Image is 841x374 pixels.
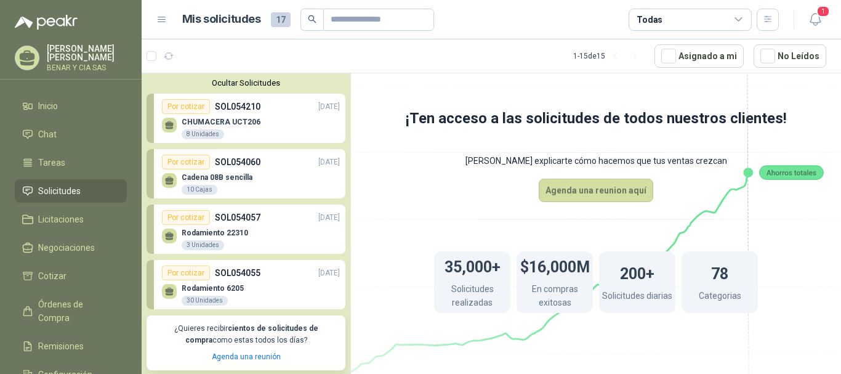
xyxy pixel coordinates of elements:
span: search [308,15,316,23]
span: Inicio [38,99,58,113]
span: Órdenes de Compra [38,298,115,325]
p: Rodamiento 22310 [182,229,248,237]
p: SOL054057 [215,211,260,224]
span: Solicitudes [38,184,81,198]
div: Por cotizar [162,155,210,169]
p: Solicitudes realizadas [434,282,510,312]
span: Negociaciones [38,241,95,254]
p: BENAR Y CIA SAS [47,64,127,71]
a: Remisiones [15,335,127,358]
button: Agenda una reunion aquí [539,179,653,202]
h1: 35,000+ [445,252,501,279]
p: CHUMACERA UCT206 [182,118,260,126]
p: [DATE] [318,267,340,279]
p: SOL054060 [215,155,260,169]
p: Cadena 08B sencilla [182,173,252,182]
span: 17 [271,12,291,27]
div: 30 Unidades [182,296,228,306]
button: Asignado a mi [654,44,744,68]
div: Por cotizar [162,99,210,114]
div: Por cotizar [162,210,210,225]
a: Por cotizarSOL054057[DATE] Rodamiento 223103 Unidades [147,205,345,254]
div: 8 Unidades [182,129,224,139]
span: Chat [38,128,57,141]
a: Agenda una reunión [212,352,281,361]
button: No Leídos [754,44,826,68]
p: ¿Quieres recibir como estas todos los días? [154,323,338,346]
h1: $16,000M [520,252,590,279]
h1: 200+ [620,259,654,286]
p: Solicitudes diarias [602,289,672,306]
p: Categorias [699,289,741,306]
div: 10 Cajas [182,185,217,195]
a: Licitaciones [15,208,127,231]
a: Chat [15,123,127,146]
span: Licitaciones [38,213,84,226]
a: Por cotizarSOL054055[DATE] Rodamiento 620530 Unidades [147,260,345,309]
p: SOL054055 [215,266,260,280]
div: 3 Unidades [182,240,224,250]
a: Órdenes de Compra [15,293,127,330]
img: Logo peakr [15,15,78,30]
div: 1 - 15 de 15 [573,46,645,66]
p: [DATE] [318,212,340,224]
button: 1 [804,9,826,31]
p: [DATE] [318,157,340,168]
p: [PERSON_NAME] [PERSON_NAME] [47,44,127,62]
a: Negociaciones [15,236,127,259]
div: Todas [637,13,662,26]
p: En compras exitosas [517,282,593,312]
span: 1 [816,6,830,17]
p: SOL054210 [215,100,260,113]
a: Solicitudes [15,179,127,203]
span: Tareas [38,156,65,169]
span: Remisiones [38,339,84,353]
b: cientos de solicitudes de compra [185,324,318,344]
button: Ocultar Solicitudes [147,78,345,87]
h1: 78 [711,259,728,286]
a: Cotizar [15,264,127,288]
p: [DATE] [318,101,340,113]
a: Inicio [15,94,127,118]
span: Cotizar [38,269,66,283]
a: Tareas [15,151,127,174]
a: Por cotizarSOL054060[DATE] Cadena 08B sencilla10 Cajas [147,149,345,198]
p: Rodamiento 6205 [182,284,244,293]
a: Por cotizarSOL054210[DATE] CHUMACERA UCT2068 Unidades [147,94,345,143]
div: Por cotizar [162,266,210,280]
h1: Mis solicitudes [182,10,261,28]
